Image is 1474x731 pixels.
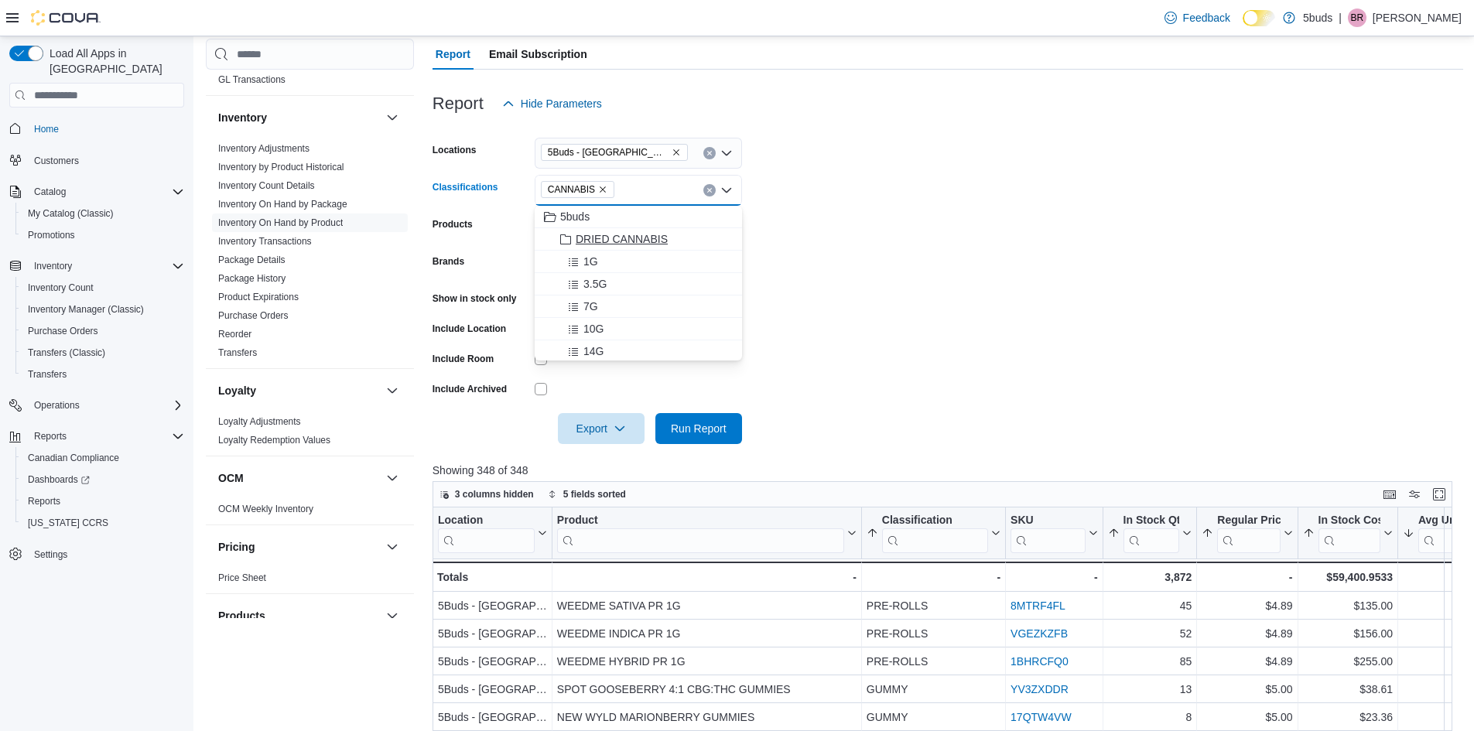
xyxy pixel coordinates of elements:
span: Promotions [22,226,184,244]
a: Settings [28,545,74,564]
span: Run Report [671,421,727,436]
span: 5Buds - Weyburn [541,144,688,161]
span: Settings [28,545,184,564]
p: | [1339,9,1342,27]
div: $38.61 [1302,680,1392,699]
label: Include Location [433,323,506,335]
button: [US_STATE] CCRS [15,512,190,534]
span: Inventory [34,260,72,272]
button: Loyalty [218,383,380,398]
span: CANNABIS [541,181,614,198]
button: Operations [28,396,86,415]
div: WEEDME SATIVA PR 1G [557,596,857,615]
button: 3 columns hidden [433,485,540,504]
span: Dashboards [22,470,184,489]
div: 5Buds - [GEOGRAPHIC_DATA] [438,624,547,643]
span: Reports [28,427,184,446]
span: Home [34,123,59,135]
span: Settings [34,548,67,561]
div: In Stock Qty [1123,514,1179,553]
span: Purchase Orders [22,322,184,340]
button: Reports [15,490,190,512]
button: Canadian Compliance [15,447,190,469]
span: Dark Mode [1243,26,1243,27]
button: Products [383,606,402,625]
span: Reports [28,495,60,507]
button: Customers [3,149,190,172]
div: $4.89 [1202,596,1292,615]
span: Customers [28,151,184,170]
span: Catalog [34,186,66,198]
input: Dark Mode [1243,10,1275,26]
span: GL Transactions [218,73,286,86]
span: Transfers [218,347,257,359]
button: Home [3,117,190,139]
div: Regular Price [1217,514,1280,553]
span: Home [28,118,184,138]
div: Classification [882,514,988,528]
a: Purchase Orders [218,310,289,321]
span: Dashboards [28,473,90,486]
div: 85 [1107,652,1192,671]
span: 3 columns hidden [455,488,534,500]
div: WEEDME HYBRID PR 1G [557,652,857,671]
span: 7G [583,299,598,314]
div: 5Buds - [GEOGRAPHIC_DATA] [438,708,547,726]
button: Remove CANNABIS from selection in this group [598,185,607,194]
span: 10G [583,321,604,336]
div: - [1202,568,1292,586]
button: Promotions [15,224,190,246]
p: 5buds [1303,9,1332,27]
div: $156.00 [1302,624,1392,643]
span: Inventory [28,257,184,275]
button: My Catalog (Classic) [15,203,190,224]
a: Inventory Count [22,278,100,297]
button: Clear input [703,147,716,159]
button: Inventory [218,110,380,125]
span: Feedback [1183,10,1230,26]
button: Close list of options [720,184,733,196]
img: Cova [31,10,101,26]
span: Loyalty Redemption Values [218,434,330,446]
button: 10G [535,318,742,340]
a: My Catalog (Classic) [22,204,120,223]
button: 1G [535,251,742,273]
button: Loyalty [383,381,402,400]
div: PRE-ROLLS [867,624,1000,643]
a: Inventory Adjustments [218,143,310,154]
a: YV3ZXDDR [1011,683,1069,695]
span: Package History [218,272,286,285]
button: Location [438,514,547,553]
a: Inventory Transactions [218,236,312,247]
span: My Catalog (Classic) [22,204,184,223]
span: Customers [34,155,79,167]
div: PRE-ROLLS [867,596,1000,615]
span: Load All Apps in [GEOGRAPHIC_DATA] [43,46,184,77]
span: Canadian Compliance [28,452,119,464]
a: Transfers (Classic) [22,343,111,362]
button: Purchase Orders [15,320,190,342]
button: Clear input [703,184,716,196]
div: 8 [1107,708,1192,726]
a: Package Details [218,254,286,265]
div: - [867,568,1000,586]
span: Washington CCRS [22,514,184,532]
button: OCM [383,469,402,487]
span: Hide Parameters [521,96,602,111]
span: Reports [34,430,67,442]
a: [US_STATE] CCRS [22,514,115,532]
button: Inventory Manager (Classic) [15,299,190,320]
button: Product [557,514,857,553]
div: $23.36 [1302,708,1392,726]
button: 14G [535,340,742,363]
button: In Stock Cost [1302,514,1392,553]
span: Export [567,413,635,444]
span: Inventory by Product Historical [218,161,344,173]
div: In Stock Cost [1318,514,1380,528]
div: 5Buds - [GEOGRAPHIC_DATA] [438,596,547,615]
button: Reports [3,425,190,447]
a: Reports [22,492,67,511]
div: $135.00 [1302,596,1392,615]
div: GUMMY [867,680,1000,699]
div: Location [438,514,535,528]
